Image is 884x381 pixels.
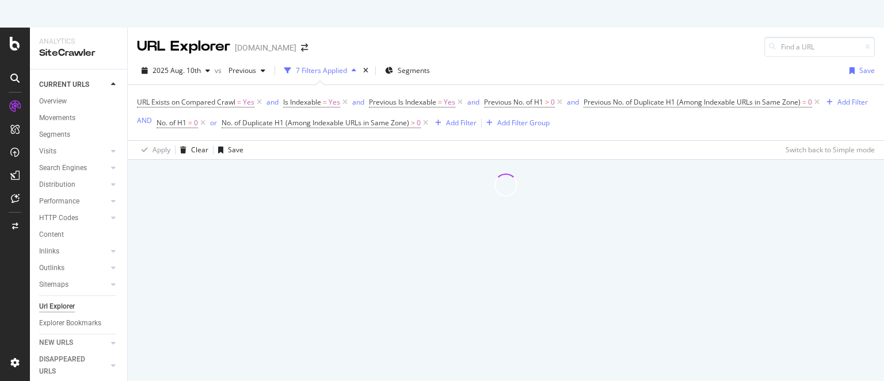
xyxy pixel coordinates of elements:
[39,279,68,291] div: Sitemaps
[39,112,75,124] div: Movements
[808,94,812,110] span: 0
[329,94,340,110] span: Yes
[39,212,78,224] div: HTTP Codes
[137,37,230,56] div: URL Explorer
[153,145,170,155] div: Apply
[39,195,79,207] div: Performance
[584,97,801,107] span: Previous No. of Duplicate H1 (Among Indexable URLs in Same Zone)
[214,141,243,159] button: Save
[210,117,217,128] button: or
[837,97,868,107] div: Add Filter
[153,66,201,75] span: 2025 Aug. 10th
[567,97,579,107] div: and
[215,66,224,75] span: vs
[228,145,243,155] div: Save
[194,115,198,131] span: 0
[822,95,868,109] button: Add Filter
[137,115,152,126] button: AND
[210,118,217,128] div: or
[369,97,436,107] span: Previous Is Indexable
[39,337,73,349] div: NEW URLS
[845,61,875,80] button: Save
[39,129,119,141] a: Segments
[467,97,479,107] button: and
[296,66,347,75] div: 7 Filters Applied
[39,145,108,157] a: Visits
[137,141,170,159] button: Apply
[39,229,64,241] div: Content
[176,141,208,159] button: Clear
[323,97,327,107] span: =
[417,115,421,131] span: 0
[39,279,108,291] a: Sitemaps
[39,195,108,207] a: Performance
[237,97,241,107] span: =
[781,141,875,159] button: Switch back to Simple mode
[380,61,435,80] button: Segments
[224,61,270,80] button: Previous
[39,353,97,378] div: DISAPPEARED URLS
[484,97,543,107] span: Previous No. of H1
[39,145,56,157] div: Visits
[845,342,872,370] iframe: Intercom live chat
[39,262,108,274] a: Outlinks
[39,245,59,257] div: Inlinks
[222,118,409,128] span: No. of Duplicate H1 (Among Indexable URLs in Same Zone)
[352,97,364,107] button: and
[438,97,442,107] span: =
[39,301,75,313] div: Url Explorer
[430,116,477,130] button: Add Filter
[191,145,208,155] div: Clear
[188,118,192,128] span: =
[39,79,89,91] div: CURRENT URLS
[39,129,70,141] div: Segments
[39,179,75,191] div: Distribution
[764,37,875,57] input: Find a URL
[39,317,119,329] a: Explorer Bookmarks
[224,66,256,75] span: Previous
[39,229,119,241] a: Content
[802,97,806,107] span: =
[859,66,875,75] div: Save
[497,118,550,128] div: Add Filter Group
[266,97,279,107] button: and
[545,97,549,107] span: >
[411,118,415,128] span: >
[137,116,152,125] div: AND
[467,97,479,107] div: and
[39,317,101,329] div: Explorer Bookmarks
[243,94,254,110] span: Yes
[280,61,361,80] button: 7 Filters Applied
[39,162,108,174] a: Search Engines
[567,97,579,107] button: and
[398,66,430,75] span: Segments
[39,95,67,107] div: Overview
[39,179,108,191] a: Distribution
[39,212,108,224] a: HTTP Codes
[301,44,308,52] div: arrow-right-arrow-left
[352,97,364,107] div: and
[39,162,87,174] div: Search Engines
[157,118,186,128] span: No. of H1
[39,47,118,60] div: SiteCrawler
[482,116,550,130] button: Add Filter Group
[137,97,235,107] span: URL Exists on Compared Crawl
[39,79,108,91] a: CURRENT URLS
[39,337,108,349] a: NEW URLS
[551,94,555,110] span: 0
[444,94,455,110] span: Yes
[446,118,477,128] div: Add Filter
[283,97,321,107] span: Is Indexable
[786,145,875,155] div: Switch back to Simple mode
[39,112,119,124] a: Movements
[361,65,371,76] div: times
[39,353,108,378] a: DISAPPEARED URLS
[39,95,119,107] a: Overview
[39,37,118,47] div: Analytics
[235,42,296,53] div: [DOMAIN_NAME]
[266,97,279,107] div: and
[39,301,119,313] a: Url Explorer
[137,61,215,80] button: 2025 Aug. 10th
[39,245,108,257] a: Inlinks
[39,262,64,274] div: Outlinks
